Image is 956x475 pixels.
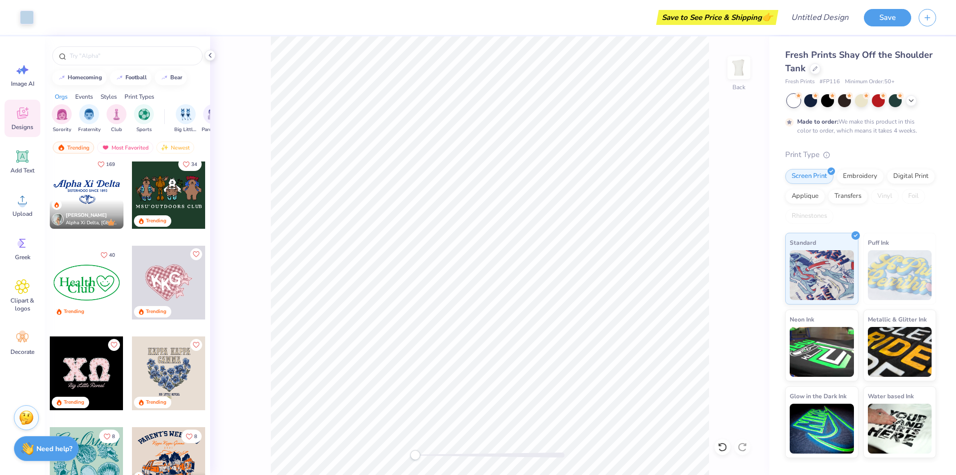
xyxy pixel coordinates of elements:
div: Screen Print [785,169,834,184]
span: 8 [194,434,197,439]
button: filter button [107,104,126,134]
span: Puff Ink [868,237,889,248]
span: Clipart & logos [6,297,39,313]
img: Club Image [111,109,122,120]
div: Trending [53,142,94,154]
span: Greek [15,253,30,261]
div: Save to See Price & Shipping [659,10,776,25]
div: filter for Fraternity [78,104,101,134]
span: Minimum Order: 50 + [845,78,895,86]
span: 8 [112,434,115,439]
div: football [125,75,147,80]
button: Save [864,9,911,26]
div: Accessibility label [410,450,420,460]
span: Parent's Weekend [202,126,225,134]
img: Parent's Weekend Image [208,109,219,120]
span: Sorority [53,126,71,134]
button: Like [108,339,120,351]
span: # FP116 [820,78,840,86]
span: Designs [11,123,33,131]
div: Back [732,83,745,92]
button: filter button [134,104,154,134]
input: Untitled Design [783,7,856,27]
button: Like [93,158,119,171]
button: filter button [52,104,72,134]
div: Orgs [55,92,68,101]
div: Trending [146,399,166,406]
div: Styles [101,92,117,101]
div: Trending [146,217,166,225]
strong: Made to order: [797,118,838,126]
img: Water based Ink [868,404,932,454]
img: Glow in the Dark Ink [790,404,854,454]
span: Sports [136,126,152,134]
span: Add Text [10,166,34,174]
button: Like [190,248,202,260]
div: Digital Print [887,169,935,184]
img: most_fav.gif [102,144,110,151]
div: Vinyl [871,189,899,204]
span: Fraternity [78,126,101,134]
div: Newest [156,142,194,154]
button: filter button [174,104,197,134]
img: Back [729,58,749,78]
div: filter for Sorority [52,104,72,134]
img: Neon Ink [790,327,854,377]
img: Fraternity Image [84,109,95,120]
img: Big Little Reveal Image [180,109,191,120]
span: Decorate [10,348,34,356]
span: Image AI [11,80,34,88]
img: Puff Ink [868,250,932,300]
div: filter for Sports [134,104,154,134]
span: Neon Ink [790,314,814,324]
button: filter button [202,104,225,134]
div: filter for Parent's Weekend [202,104,225,134]
span: Glow in the Dark Ink [790,391,846,401]
button: Like [190,339,202,351]
img: Sports Image [138,109,150,120]
span: 40 [109,253,115,258]
button: Like [178,158,202,171]
div: Applique [785,189,825,204]
span: Standard [790,237,816,248]
img: trend_line.gif [58,75,66,81]
div: Trending [146,308,166,316]
button: Like [99,430,119,443]
img: trend_line.gif [160,75,168,81]
div: Rhinestones [785,209,834,224]
img: trending.gif [57,144,65,151]
div: Trending [64,399,84,406]
div: Foil [902,189,925,204]
strong: Need help? [36,444,72,454]
button: homecoming [52,70,107,85]
div: Print Type [785,149,936,160]
button: Like [96,248,119,262]
span: 34 [191,162,197,167]
div: filter for Big Little Reveal [174,104,197,134]
div: bear [170,75,182,80]
div: Most Favorited [97,142,153,154]
span: Metallic & Glitter Ink [868,314,927,324]
img: Standard [790,250,854,300]
button: bear [155,70,187,85]
div: Transfers [828,189,868,204]
span: Water based Ink [868,391,914,401]
button: Like [181,430,202,443]
span: 169 [106,162,115,167]
div: We make this product in this color to order, which means it takes 4 weeks. [797,117,920,135]
button: football [110,70,151,85]
span: Big Little Reveal [174,126,197,134]
span: Upload [12,210,32,218]
input: Try "Alpha" [69,51,196,61]
img: newest.gif [161,144,169,151]
span: Fresh Prints Shay Off the Shoulder Tank [785,49,933,74]
img: trend_line.gif [116,75,123,81]
div: Events [75,92,93,101]
span: Club [111,126,122,134]
span: [PERSON_NAME] [66,212,107,219]
span: Fresh Prints [785,78,815,86]
div: Trending [64,308,84,316]
button: filter button [78,104,101,134]
img: Metallic & Glitter Ink [868,327,932,377]
div: filter for Club [107,104,126,134]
